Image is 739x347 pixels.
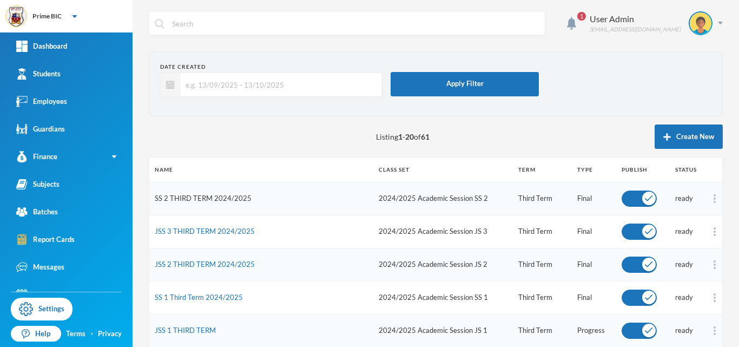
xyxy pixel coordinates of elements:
td: ready [670,314,708,347]
div: Employees [16,96,67,107]
td: 2024/2025 Academic Session JS 1 [373,314,513,347]
a: Terms [66,329,85,339]
img: ... [714,194,716,203]
a: Privacy [98,329,122,339]
div: Messages [16,261,64,273]
td: 2024/2025 Academic Session JS 2 [373,248,513,281]
button: Create New [655,125,723,149]
div: Batches [16,206,58,218]
div: Guardians [16,123,65,135]
div: Dashboard [16,41,67,52]
td: ready [670,182,708,215]
input: e.g. 13/09/2025 - 13/10/2025 [180,73,377,97]
img: ... [714,227,716,236]
td: Final [572,182,616,215]
td: Third Term [513,182,572,215]
div: [EMAIL_ADDRESS][DOMAIN_NAME] [590,25,681,34]
td: ready [670,248,708,281]
b: 20 [405,132,414,141]
a: Help [11,326,61,342]
div: Prime BIC [32,11,62,21]
td: ready [670,281,708,314]
img: search [155,19,164,29]
div: Subjects [16,179,60,190]
div: User Admin [590,12,681,25]
td: Final [572,248,616,281]
td: 2024/2025 Academic Session SS 1 [373,281,513,314]
th: Status [670,158,708,182]
span: Listing - of [376,131,430,142]
a: JSS 3 THIRD TERM 2024/2025 [155,227,255,235]
div: Students [16,68,61,80]
td: ready [670,215,708,248]
div: · [91,329,93,339]
td: Final [572,215,616,248]
img: ... [714,326,716,335]
th: Name [149,158,373,182]
td: Progress [572,314,616,347]
td: Third Term [513,215,572,248]
td: Third Term [513,248,572,281]
img: logo [6,6,28,28]
span: 1 [577,12,586,21]
b: 61 [421,132,430,141]
td: Final [572,281,616,314]
img: ... [714,260,716,269]
img: STUDENT [690,12,711,34]
th: Type [572,158,616,182]
td: 2024/2025 Academic Session SS 2 [373,182,513,215]
th: Term [513,158,572,182]
button: Apply Filter [391,72,539,96]
td: Third Term [513,281,572,314]
div: Report Cards [16,234,75,245]
img: ... [714,293,716,302]
a: JSS 1 THIRD TERM [155,326,216,335]
input: Search [171,11,539,36]
th: Class Set [373,158,513,182]
td: 2024/2025 Academic Session JS 3 [373,215,513,248]
a: JSS 2 THIRD TERM 2024/2025 [155,260,255,269]
td: Third Term [513,314,572,347]
div: Finance [16,151,57,162]
a: Settings [11,298,72,320]
a: SS 1 Third Term 2024/2025 [155,293,243,302]
div: Events [16,289,54,300]
b: 1 [398,132,403,141]
div: Date Created [160,63,382,71]
a: SS 2 THIRD TERM 2024/2025 [155,194,252,202]
th: Publish [616,158,670,182]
